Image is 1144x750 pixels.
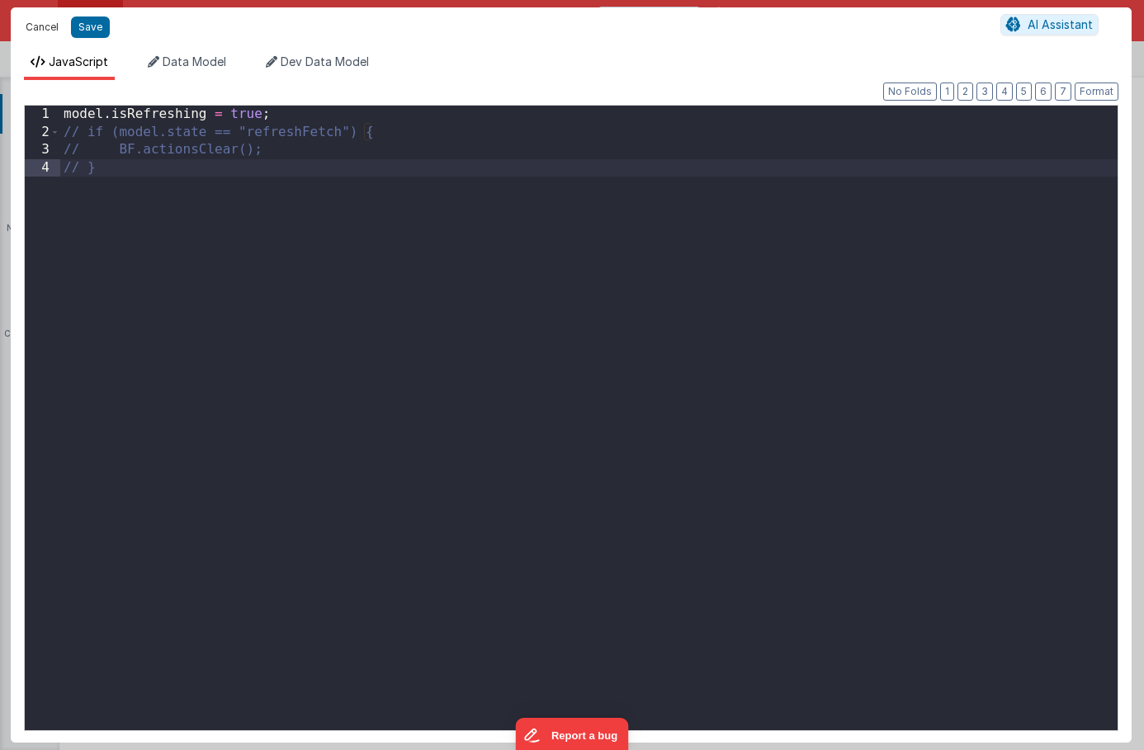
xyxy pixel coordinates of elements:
button: 5 [1016,83,1032,101]
div: 2 [25,124,60,142]
div: 4 [25,159,60,177]
div: 3 [25,141,60,159]
button: 1 [940,83,954,101]
span: Dev Data Model [281,54,369,68]
button: Cancel [17,16,67,39]
button: 7 [1055,83,1071,101]
button: 4 [996,83,1013,101]
button: 6 [1035,83,1052,101]
button: 2 [957,83,973,101]
button: Format [1075,83,1118,101]
span: JavaScript [49,54,108,68]
button: AI Assistant [1000,14,1099,35]
div: 1 [25,106,60,124]
span: Data Model [163,54,226,68]
button: Save [71,17,110,38]
span: AI Assistant [1028,17,1093,31]
button: 3 [976,83,993,101]
button: No Folds [883,83,937,101]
